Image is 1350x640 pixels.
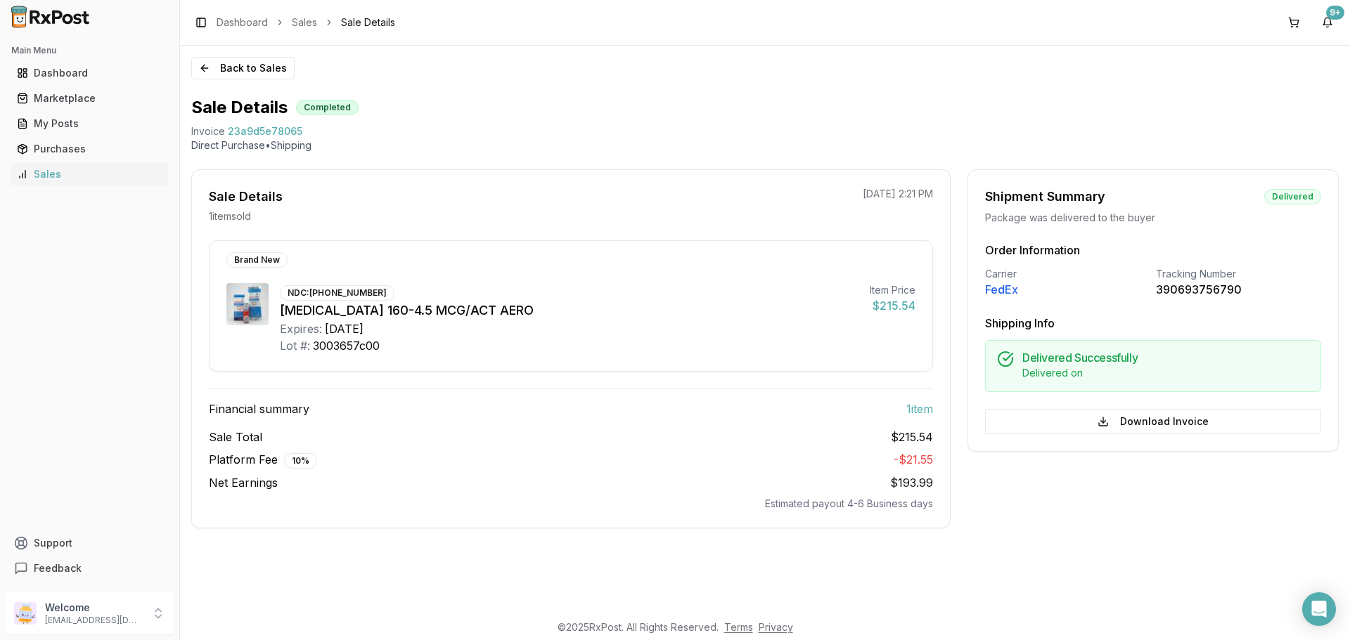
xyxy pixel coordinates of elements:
[217,15,395,30] nav: breadcrumb
[863,187,933,201] p: [DATE] 2:21 PM
[11,45,168,56] h2: Main Menu
[1156,281,1321,298] div: 390693756790
[1264,189,1321,204] div: Delivered
[985,315,1321,332] h3: Shipping Info
[985,187,1105,207] div: Shipment Summary
[890,476,933,490] span: $193.99
[6,556,174,581] button: Feedback
[870,283,915,297] div: Item Price
[209,209,251,223] p: 1 item sold
[284,453,317,469] div: 10 %
[985,267,1150,281] div: Carrier
[11,162,168,187] a: Sales
[226,252,288,268] div: Brand New
[17,91,162,105] div: Marketplace
[17,167,162,181] div: Sales
[906,400,933,417] span: 1 item
[11,60,168,86] a: Dashboard
[11,136,168,162] a: Purchases
[191,96,288,119] h1: Sale Details
[894,452,933,466] span: - $21.55
[6,87,174,110] button: Marketplace
[17,117,162,131] div: My Posts
[891,429,933,445] span: $215.54
[6,112,174,135] button: My Posts
[14,602,37,625] img: User avatar
[6,6,96,28] img: RxPost Logo
[313,337,380,354] div: 3003657c00
[296,100,359,115] div: Completed
[45,615,143,626] p: [EMAIL_ADDRESS][DOMAIN_NAME]
[280,285,394,301] div: NDC: [PHONE_NUMBER]
[985,409,1321,434] button: Download Invoice
[985,281,1150,298] div: FedEx
[280,337,310,354] div: Lot #:
[870,297,915,314] div: $215.54
[217,15,268,30] a: Dashboard
[11,111,168,136] a: My Posts
[1156,267,1321,281] div: Tracking Number
[1326,6,1344,20] div: 9+
[11,86,168,111] a: Marketplace
[191,57,295,79] button: Back to Sales
[191,124,225,138] div: Invoice
[6,138,174,160] button: Purchases
[17,142,162,156] div: Purchases
[209,400,309,417] span: Financial summary
[209,497,933,511] div: Estimated payout 4-6 Business days
[45,601,143,615] p: Welcome
[1302,592,1336,626] div: Open Intercom Messenger
[280,320,322,337] div: Expires:
[228,124,302,138] span: 23a9d5e78065
[1022,366,1309,380] div: Delivered on
[985,242,1321,259] h3: Order Information
[17,66,162,80] div: Dashboard
[325,320,364,337] div: [DATE]
[6,62,174,84] button: Dashboard
[1022,352,1309,363] h5: Delivered Successfully
[209,474,278,491] span: Net Earnings
[341,15,395,30] span: Sale Details
[226,283,269,325] img: Symbicort 160-4.5 MCG/ACT AERO
[6,163,174,185] button: Sales
[292,15,317,30] a: Sales
[1316,11,1339,34] button: 9+
[34,561,82,575] span: Feedback
[759,621,793,633] a: Privacy
[209,429,262,445] span: Sale Total
[191,138,1339,152] p: Direct Purchase • Shipping
[6,530,174,556] button: Support
[209,187,283,207] div: Sale Details
[280,301,859,320] div: [MEDICAL_DATA] 160-4.5 MCG/ACT AERO
[724,621,753,633] a: Terms
[209,451,317,469] span: Platform Fee
[985,211,1321,225] div: Package was delivered to the buyer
